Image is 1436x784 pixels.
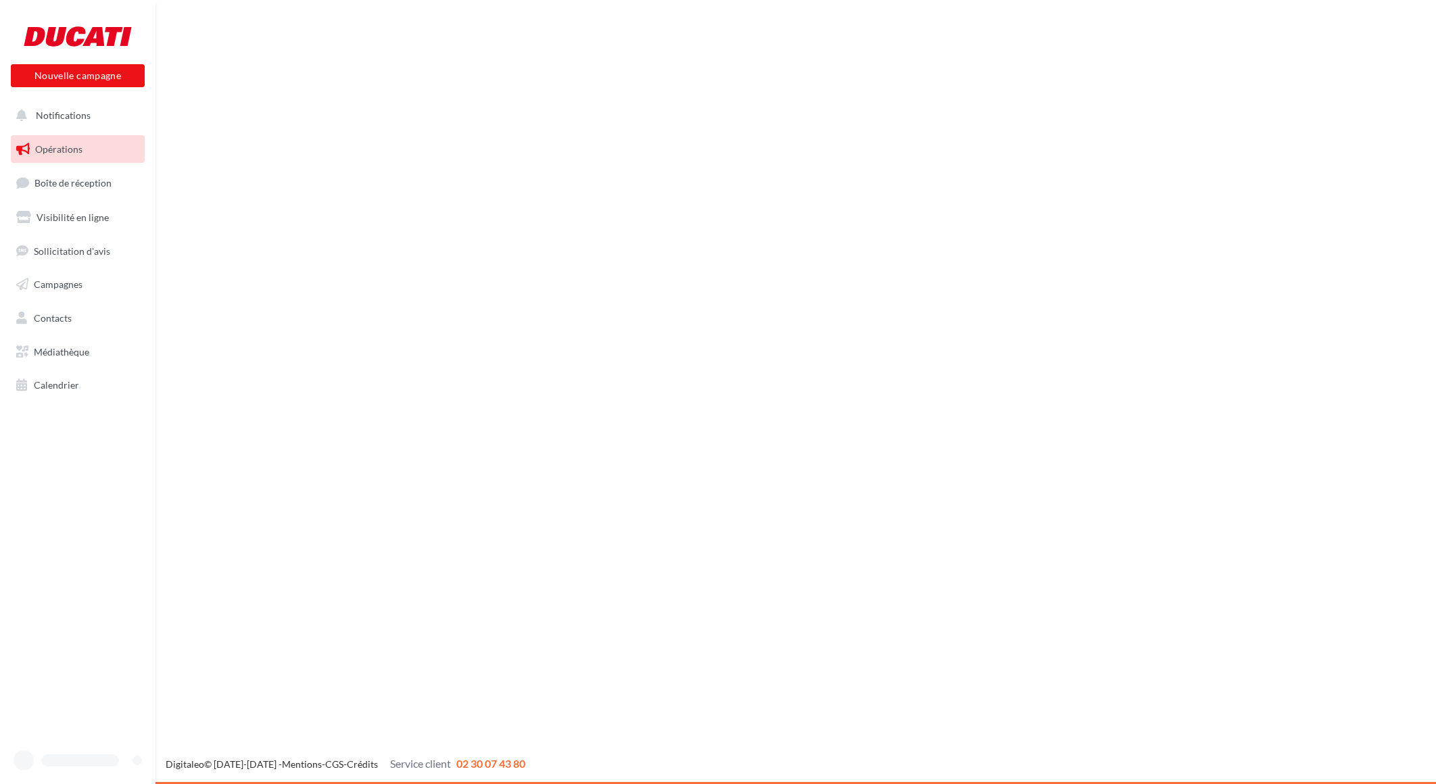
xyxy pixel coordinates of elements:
[456,757,525,770] span: 02 30 07 43 80
[8,168,147,197] a: Boîte de réception
[35,143,82,155] span: Opérations
[390,757,451,770] span: Service client
[325,758,343,770] a: CGS
[8,237,147,266] a: Sollicitation d'avis
[34,379,79,391] span: Calendrier
[8,135,147,164] a: Opérations
[34,278,82,290] span: Campagnes
[8,270,147,299] a: Campagnes
[34,245,110,256] span: Sollicitation d'avis
[36,109,91,121] span: Notifications
[34,177,112,189] span: Boîte de réception
[8,371,147,399] a: Calendrier
[8,304,147,333] a: Contacts
[282,758,322,770] a: Mentions
[8,338,147,366] a: Médiathèque
[166,758,525,770] span: © [DATE]-[DATE] - - -
[37,212,109,223] span: Visibilité en ligne
[347,758,378,770] a: Crédits
[11,64,145,87] button: Nouvelle campagne
[166,758,204,770] a: Digitaleo
[34,346,89,358] span: Médiathèque
[34,312,72,324] span: Contacts
[8,203,147,232] a: Visibilité en ligne
[8,101,142,130] button: Notifications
